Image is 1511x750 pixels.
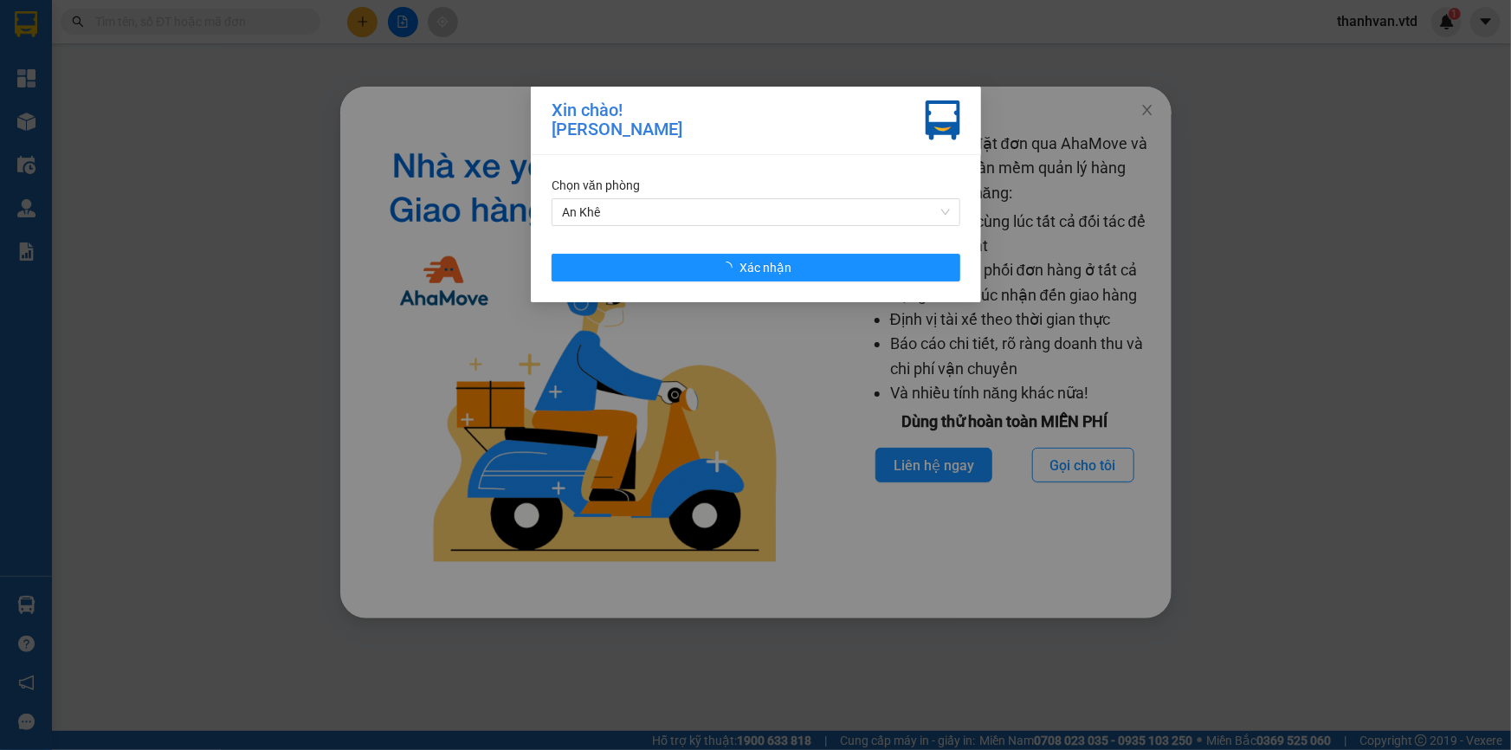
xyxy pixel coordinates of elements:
[552,100,682,140] div: Xin chào! [PERSON_NAME]
[552,176,960,195] div: Chọn văn phòng
[926,100,960,140] img: vxr-icon
[720,262,739,274] span: loading
[552,254,960,281] button: Xác nhận
[562,199,950,225] span: An Khê
[739,258,791,277] span: Xác nhận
